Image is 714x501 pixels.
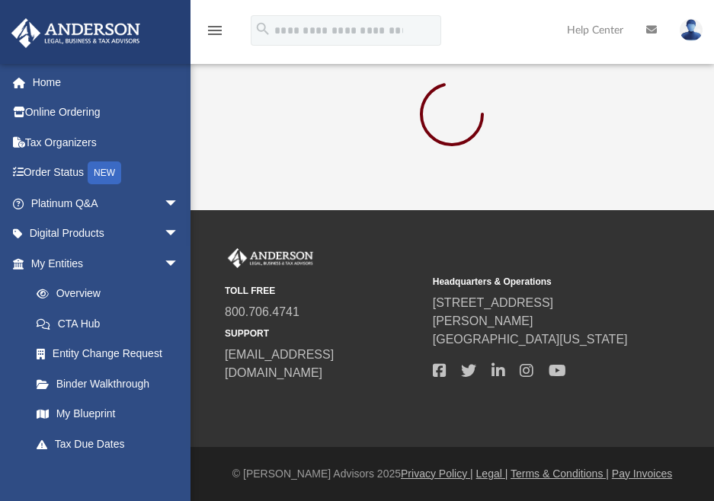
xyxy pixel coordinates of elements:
span: arrow_drop_down [164,248,194,279]
span: arrow_drop_down [164,219,194,250]
a: My Entitiesarrow_drop_down [11,248,202,279]
img: Anderson Advisors Platinum Portal [225,248,316,268]
a: [STREET_ADDRESS][PERSON_NAME] [433,296,553,327]
div: © [PERSON_NAME] Advisors 2025 [191,466,714,482]
a: Legal | [476,467,508,480]
a: [EMAIL_ADDRESS][DOMAIN_NAME] [225,348,334,379]
div: NEW [88,161,121,184]
a: Tax Due Dates [21,429,202,459]
a: [GEOGRAPHIC_DATA][US_STATE] [433,333,628,346]
small: SUPPORT [225,327,422,340]
a: Overview [21,279,202,309]
a: Binder Walkthrough [21,369,202,399]
a: Online Ordering [11,97,202,128]
a: Order StatusNEW [11,158,202,189]
a: Platinum Q&Aarrow_drop_down [11,188,202,219]
img: Anderson Advisors Platinum Portal [7,18,145,48]
a: Entity Change Request [21,339,202,369]
i: menu [206,21,224,40]
a: Pay Invoices [612,467,672,480]
a: menu [206,29,224,40]
span: arrow_drop_down [164,188,194,219]
a: Digital Productsarrow_drop_down [11,219,202,249]
small: TOLL FREE [225,284,422,298]
a: Privacy Policy | [401,467,473,480]
a: Terms & Conditions | [511,467,609,480]
a: CTA Hub [21,308,202,339]
a: 800.706.4741 [225,305,299,318]
a: Home [11,67,202,97]
img: User Pic [680,19,703,41]
a: Tax Organizers [11,127,202,158]
a: My Blueprint [21,399,194,429]
i: search [255,21,271,37]
small: Headquarters & Operations [433,275,630,289]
